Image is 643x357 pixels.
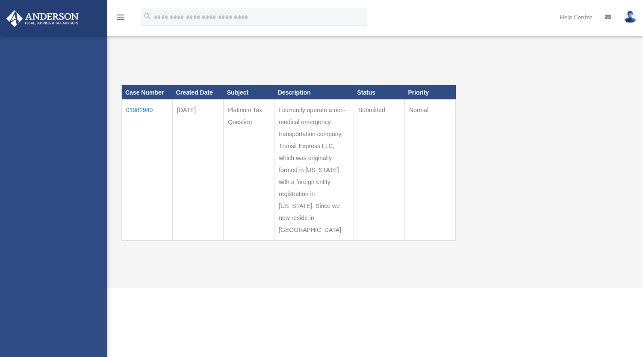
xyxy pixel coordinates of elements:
[354,85,404,100] th: Status
[404,100,455,241] td: Normal
[115,15,126,22] a: menu
[173,100,224,241] td: [DATE]
[173,85,224,100] th: Created Date
[122,100,173,241] td: 01082940
[4,10,81,27] img: Anderson Advisors Platinum Portal
[224,85,274,100] th: Subject
[122,85,173,100] th: Case Number
[224,100,274,241] td: Platinum Tax Question
[404,85,455,100] th: Priority
[143,12,152,21] i: search
[624,11,637,23] img: User Pic
[274,100,354,241] td: I currently operate a non-medical emergency transportation company, Transit Express LLC, which wa...
[354,100,404,241] td: Submitted
[274,85,354,100] th: Description
[115,12,126,22] i: menu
